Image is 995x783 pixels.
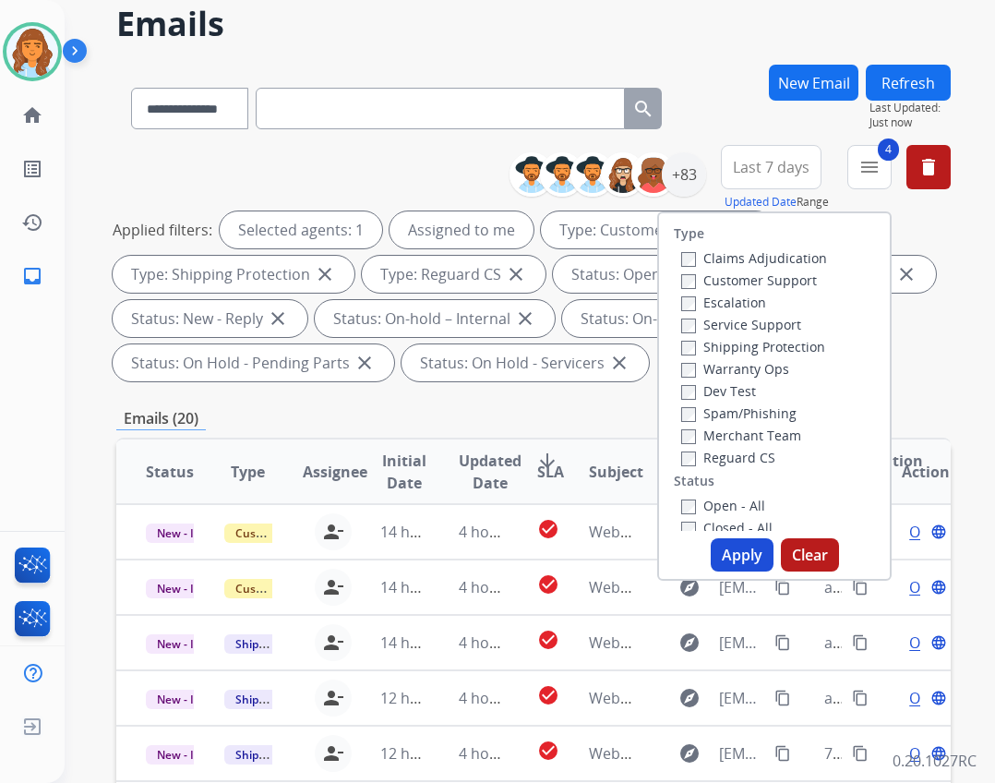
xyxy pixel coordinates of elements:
[380,522,472,542] span: 14 hours ago
[632,98,654,120] mat-icon: search
[514,307,536,330] mat-icon: close
[380,688,472,708] span: 12 hours ago
[21,158,43,180] mat-icon: list_alt
[116,407,206,430] p: Emails (20)
[322,576,344,598] mat-icon: person_remove
[662,152,706,197] div: +83
[113,256,354,293] div: Type: Shipping Protection
[537,684,559,706] mat-icon: check_circle
[380,450,428,494] span: Initial Date
[781,538,839,572] button: Clear
[562,300,814,337] div: Status: On-hold - Customer
[681,404,797,422] label: Spam/Phishing
[893,750,977,772] p: 0.20.1027RC
[678,632,701,654] mat-icon: explore
[380,632,472,653] span: 14 hours ago
[681,296,696,311] input: Escalation
[267,307,289,330] mat-icon: close
[719,742,764,765] span: [EMAIL_ADDRESS][DOMAIN_NAME]
[224,690,351,709] span: Shipping Protection
[146,690,232,709] span: New - Initial
[380,743,472,764] span: 12 hours ago
[774,690,791,706] mat-icon: content_copy
[537,740,559,762] mat-icon: check_circle
[869,115,951,130] span: Just now
[909,576,947,598] span: Open
[303,461,367,483] span: Assignee
[930,745,947,762] mat-icon: language
[909,742,947,765] span: Open
[858,156,881,178] mat-icon: menu
[681,382,756,400] label: Dev Test
[909,632,947,654] span: Open
[909,687,947,709] span: Open
[505,263,527,285] mat-icon: close
[21,211,43,234] mat-icon: history
[878,139,899,161] span: 4
[224,745,351,765] span: Shipping Protection
[872,440,951,504] th: Action
[21,265,43,287] mat-icon: inbox
[681,449,775,466] label: Reguard CS
[322,521,344,543] mat-icon: person_remove
[721,145,821,189] button: Last 7 days
[681,522,696,536] input: Closed - All
[681,519,773,536] label: Closed - All
[678,687,701,709] mat-icon: explore
[681,500,696,514] input: Open - All
[224,579,344,598] span: Customer Support
[315,300,555,337] div: Status: On-hold – Internal
[459,577,542,597] span: 4 hours ago
[774,579,791,596] mat-icon: content_copy
[459,632,542,653] span: 4 hours ago
[852,745,869,762] mat-icon: content_copy
[719,687,764,709] span: [EMAIL_ADDRESS][PERSON_NAME][DOMAIN_NAME]
[681,316,801,333] label: Service Support
[681,427,801,444] label: Merchant Team
[146,579,232,598] span: New - Initial
[930,634,947,651] mat-icon: language
[553,256,734,293] div: Status: Open - All
[930,690,947,706] mat-icon: language
[681,271,817,289] label: Customer Support
[725,194,829,210] span: Range
[909,521,947,543] span: Open
[852,579,869,596] mat-icon: content_copy
[769,65,858,101] button: New Email
[681,360,789,378] label: Warranty Ops
[322,687,344,709] mat-icon: person_remove
[322,632,344,654] mat-icon: person_remove
[852,690,869,706] mat-icon: content_copy
[537,573,559,596] mat-icon: check_circle
[536,450,558,472] mat-icon: arrow_downward
[895,263,917,285] mat-icon: close
[608,352,630,374] mat-icon: close
[733,163,809,171] span: Last 7 days
[681,452,696,466] input: Reguard CS
[678,576,701,598] mat-icon: explore
[681,429,696,444] input: Merchant Team
[380,577,472,597] span: 14 hours ago
[917,156,940,178] mat-icon: delete
[537,629,559,651] mat-icon: check_circle
[220,211,382,248] div: Selected agents: 1
[362,256,545,293] div: Type: Reguard CS
[231,461,265,483] span: Type
[322,742,344,765] mat-icon: person_remove
[681,407,696,422] input: Spam/Phishing
[681,497,765,514] label: Open - All
[354,352,376,374] mat-icon: close
[681,319,696,333] input: Service Support
[681,249,827,267] label: Claims Adjudication
[930,524,947,540] mat-icon: language
[146,634,232,654] span: New - Initial
[459,522,542,542] span: 4 hours ago
[113,219,212,241] p: Applied filters:
[774,634,791,651] mat-icon: content_copy
[459,743,542,764] span: 4 hours ago
[725,195,797,210] button: Updated Date
[21,104,43,126] mat-icon: home
[541,211,774,248] div: Type: Customer Support
[847,145,892,189] button: 4
[674,224,704,243] label: Type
